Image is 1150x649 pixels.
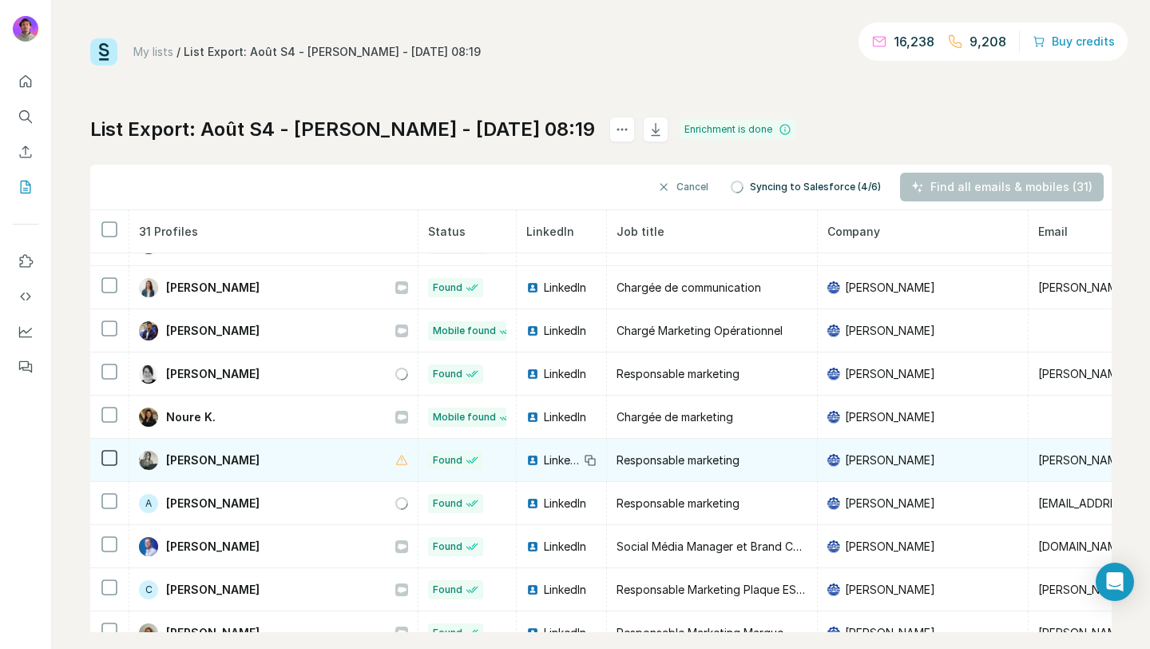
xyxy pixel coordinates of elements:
[526,368,539,380] img: LinkedIn logo
[617,367,740,380] span: Responsable marketing
[827,324,840,337] img: company-logo
[544,323,586,339] span: LinkedIn
[617,324,783,337] span: Chargé Marketing Opérationnel
[827,411,840,424] img: company-logo
[13,247,38,276] button: Use Surfe on LinkedIn
[139,321,158,340] img: Avatar
[827,368,840,380] img: company-logo
[845,582,935,598] span: [PERSON_NAME]
[166,323,260,339] span: [PERSON_NAME]
[176,44,180,60] li: /
[13,137,38,166] button: Enrich CSV
[139,623,158,643] img: Avatar
[544,366,586,382] span: LinkedIn
[90,117,595,142] h1: List Export: Août S4 - [PERSON_NAME] - [DATE] 08:19
[166,582,260,598] span: [PERSON_NAME]
[433,281,462,295] span: Found
[526,540,539,553] img: LinkedIn logo
[13,102,38,131] button: Search
[433,540,462,554] span: Found
[139,537,158,556] img: Avatar
[646,173,720,201] button: Cancel
[1038,225,1068,238] span: Email
[166,452,260,468] span: [PERSON_NAME]
[1096,563,1134,601] div: Open Intercom Messenger
[617,626,783,639] span: Responsable Marketing Marque
[617,410,733,424] span: Chargée de marketing
[750,180,881,194] span: Syncing to Salesforce (4/6)
[894,32,934,51] p: 16,238
[13,317,38,346] button: Dashboard
[526,225,574,238] span: LinkedIn
[845,625,935,641] span: [PERSON_NAME]
[845,280,935,296] span: [PERSON_NAME]
[433,583,462,597] span: Found
[845,539,935,555] span: [PERSON_NAME]
[609,117,635,142] button: actions
[617,583,888,596] span: Responsable Marketing Plaque EST - Renault Dacia
[827,497,840,510] img: company-logo
[845,409,935,425] span: [PERSON_NAME]
[845,366,935,382] span: [PERSON_NAME]
[526,497,539,510] img: LinkedIn logo
[617,496,740,510] span: Responsable marketing
[526,324,539,337] img: LinkedIn logo
[544,539,586,555] span: LinkedIn
[13,352,38,381] button: Feedback
[166,366,260,382] span: [PERSON_NAME]
[13,282,38,311] button: Use Surfe API
[617,453,740,467] span: Responsable marketing
[139,225,198,238] span: 31 Profiles
[428,225,466,238] span: Status
[827,281,840,294] img: company-logo
[433,496,462,511] span: Found
[526,281,539,294] img: LinkedIn logo
[166,409,216,425] span: Noure K.
[139,451,158,470] img: Avatar
[544,582,586,598] span: LinkedIn
[166,280,260,296] span: [PERSON_NAME]
[166,496,260,512] span: [PERSON_NAME]
[433,324,496,338] span: Mobile found
[139,580,158,599] div: C
[970,32,1006,51] p: 9,208
[166,539,260,555] span: [PERSON_NAME]
[544,496,586,512] span: LinkedIn
[139,364,158,384] img: Avatar
[617,540,878,553] span: Social Média Manager et Brand Content Manager
[845,323,935,339] span: [PERSON_NAME]
[827,583,840,596] img: company-logo
[827,454,840,467] img: company-logo
[433,410,496,424] span: Mobile found
[544,409,586,425] span: LinkedIn
[827,540,840,553] img: company-logo
[184,44,481,60] div: List Export: Août S4 - [PERSON_NAME] - [DATE] 08:19
[544,625,586,641] span: LinkedIn
[827,627,840,639] img: company-logo
[13,173,38,201] button: My lists
[827,225,880,238] span: Company
[617,225,664,238] span: Job title
[133,45,173,58] a: My lists
[433,453,462,468] span: Found
[526,627,539,639] img: LinkedIn logo
[139,278,158,297] img: Avatar
[433,626,462,640] span: Found
[845,496,935,512] span: [PERSON_NAME]
[526,583,539,596] img: LinkedIn logo
[13,16,38,42] img: Avatar
[617,281,761,294] span: Chargée de communication
[433,367,462,381] span: Found
[166,625,260,641] span: [PERSON_NAME]
[845,452,935,468] span: [PERSON_NAME]
[139,494,158,513] div: A
[90,38,117,66] img: Surfe Logo
[526,454,539,467] img: LinkedIn logo
[544,280,586,296] span: LinkedIn
[1033,30,1115,53] button: Buy credits
[526,411,539,424] img: LinkedIn logo
[680,120,796,139] div: Enrichment is done
[544,452,579,468] span: LinkedIn
[13,67,38,96] button: Quick start
[139,408,158,427] img: Avatar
